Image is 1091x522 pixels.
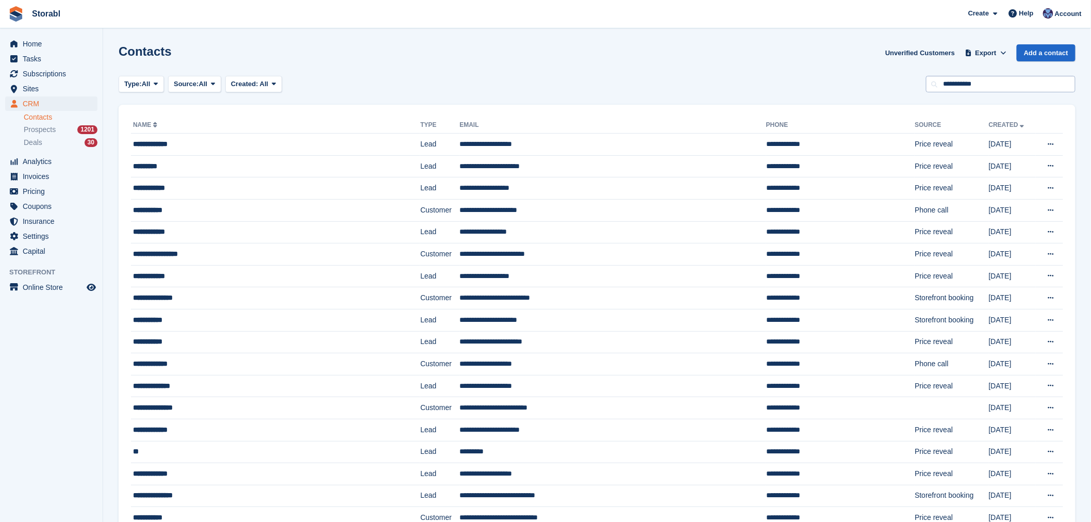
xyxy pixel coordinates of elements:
a: Prospects 1201 [24,124,97,135]
span: Help [1019,8,1034,19]
a: Add a contact [1017,44,1076,61]
td: [DATE] [989,265,1036,287]
th: Type [420,117,459,134]
td: Customer [420,353,459,376]
span: Type: [124,79,142,89]
span: Analytics [23,154,85,169]
span: Coupons [23,199,85,214]
span: Storefront [9,267,103,278]
td: Lead [420,331,459,353]
button: Export [963,44,1009,61]
td: [DATE] [989,353,1036,376]
a: Created [989,121,1027,128]
span: Create [968,8,989,19]
td: [DATE] [989,177,1036,200]
button: Type: All [119,76,164,93]
span: Subscriptions [23,67,85,81]
a: Contacts [24,112,97,122]
td: Price reveal [915,177,988,200]
td: Price reveal [915,441,988,463]
td: Lead [420,134,459,156]
a: Unverified Customers [881,44,959,61]
td: [DATE] [989,419,1036,441]
span: Home [23,37,85,51]
a: menu [5,169,97,184]
a: menu [5,184,97,199]
span: Prospects [24,125,56,135]
td: Lead [420,177,459,200]
a: menu [5,229,97,243]
td: [DATE] [989,243,1036,266]
td: Storefront booking [915,287,988,309]
td: Lead [420,375,459,397]
a: menu [5,154,97,169]
td: Price reveal [915,419,988,441]
span: Online Store [23,280,85,295]
button: Created: All [225,76,282,93]
td: Lead [420,463,459,485]
th: Source [915,117,988,134]
button: Source: All [168,76,221,93]
td: Price reveal [915,265,988,287]
td: [DATE] [989,309,1036,331]
span: Created: [231,80,258,88]
td: [DATE] [989,199,1036,221]
span: Tasks [23,52,85,66]
td: [DATE] [989,397,1036,419]
a: menu [5,199,97,214]
a: menu [5,96,97,111]
span: Account [1055,9,1082,19]
td: Customer [420,199,459,221]
span: Insurance [23,214,85,229]
th: Phone [766,117,915,134]
span: All [260,80,269,88]
th: Email [459,117,766,134]
span: All [199,79,208,89]
a: menu [5,67,97,81]
a: Preview store [85,281,97,293]
td: Storefront booking [915,309,988,331]
span: Deals [24,138,42,148]
td: Price reveal [915,134,988,156]
a: Storabl [28,5,64,22]
td: Customer [420,287,459,309]
a: Deals 30 [24,137,97,148]
td: Phone call [915,199,988,221]
td: Price reveal [915,375,988,397]
a: menu [5,52,97,66]
td: [DATE] [989,463,1036,485]
span: Export [976,48,997,58]
td: [DATE] [989,287,1036,309]
span: Sites [23,81,85,96]
td: Price reveal [915,243,988,266]
img: Tegan Ewart [1043,8,1053,19]
td: Price reveal [915,331,988,353]
span: All [142,79,151,89]
td: Phone call [915,353,988,376]
td: Lead [420,221,459,243]
td: Lead [420,309,459,331]
td: Lead [420,485,459,507]
td: [DATE] [989,331,1036,353]
td: [DATE] [989,155,1036,177]
td: Lead [420,155,459,177]
td: Lead [420,441,459,463]
td: [DATE] [989,221,1036,243]
td: Storefront booking [915,485,988,507]
h1: Contacts [119,44,172,58]
a: menu [5,280,97,295]
div: 30 [85,138,97,147]
span: Source: [174,79,199,89]
td: Lead [420,419,459,441]
span: Pricing [23,184,85,199]
a: menu [5,244,97,258]
td: Customer [420,243,459,266]
td: [DATE] [989,485,1036,507]
td: Lead [420,265,459,287]
span: Invoices [23,169,85,184]
td: Customer [420,397,459,419]
td: Price reveal [915,155,988,177]
td: Price reveal [915,463,988,485]
a: menu [5,214,97,229]
span: Settings [23,229,85,243]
